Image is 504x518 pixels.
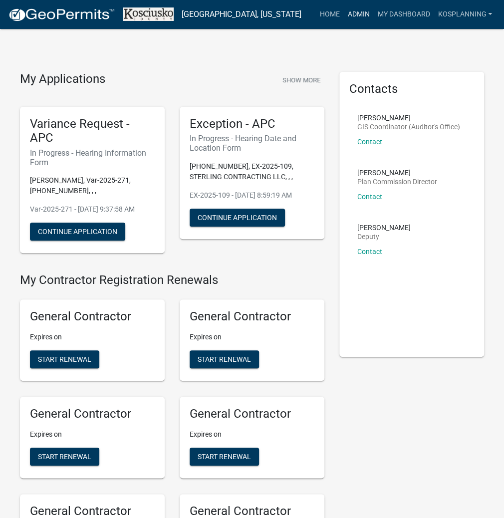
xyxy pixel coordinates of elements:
[30,204,155,215] p: Var-2025-271 - [DATE] 9:37:58 AM
[357,169,437,176] p: [PERSON_NAME]
[357,123,460,130] p: GIS Coordinator (Auditor's Office)
[190,448,259,466] button: Start Renewal
[190,350,259,368] button: Start Renewal
[315,5,343,24] a: Home
[190,209,285,227] button: Continue Application
[357,233,411,240] p: Deputy
[30,223,125,241] button: Continue Application
[38,355,91,363] span: Start Renewal
[30,309,155,324] h5: General Contractor
[20,72,105,87] h4: My Applications
[30,407,155,421] h5: General Contractor
[373,5,434,24] a: My Dashboard
[190,309,314,324] h5: General Contractor
[30,332,155,342] p: Expires on
[190,332,314,342] p: Expires on
[190,407,314,421] h5: General Contractor
[190,429,314,440] p: Expires on
[357,138,382,146] a: Contact
[357,224,411,231] p: [PERSON_NAME]
[357,193,382,201] a: Contact
[190,134,314,153] h6: In Progress - Hearing Date and Location Form
[343,5,373,24] a: Admin
[278,72,324,88] button: Show More
[349,82,474,96] h5: Contacts
[434,5,496,24] a: kosplanning
[30,448,99,466] button: Start Renewal
[123,7,174,21] img: Kosciusko County, Indiana
[182,6,301,23] a: [GEOGRAPHIC_DATA], [US_STATE]
[30,429,155,440] p: Expires on
[357,114,460,121] p: [PERSON_NAME]
[30,117,155,146] h5: Variance Request - APC
[30,350,99,368] button: Start Renewal
[38,452,91,460] span: Start Renewal
[20,273,324,287] h4: My Contractor Registration Renewals
[357,248,382,256] a: Contact
[357,178,437,185] p: Plan Commission Director
[190,161,314,182] p: [PHONE_NUMBER], EX-2025-109, STERLING CONTRACTING LLC, , ,
[190,190,314,201] p: EX-2025-109 - [DATE] 8:59:19 AM
[198,355,251,363] span: Start Renewal
[198,452,251,460] span: Start Renewal
[190,117,314,131] h5: Exception - APC
[30,175,155,196] p: [PERSON_NAME], Var-2025-271, [PHONE_NUMBER], , ,
[30,148,155,167] h6: In Progress - Hearing Information Form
